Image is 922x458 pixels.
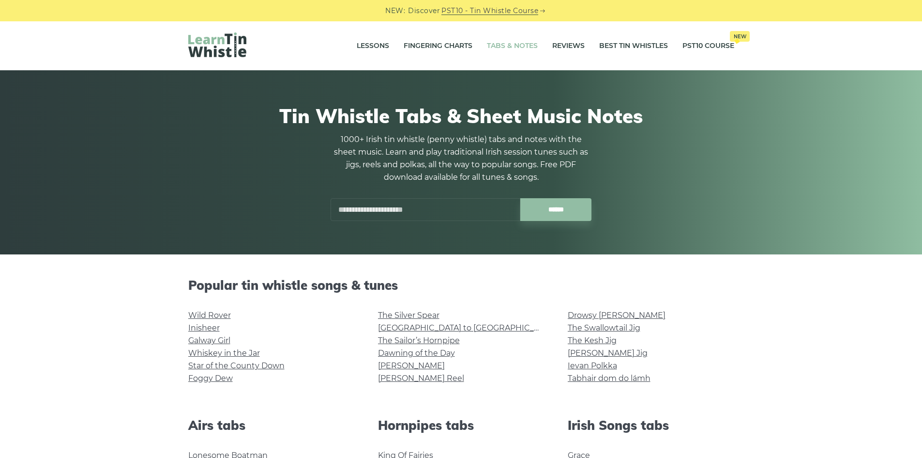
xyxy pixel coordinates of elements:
a: Inisheer [188,323,220,332]
a: Drowsy [PERSON_NAME] [568,311,665,320]
h2: Irish Songs tabs [568,418,734,433]
a: Lessons [357,34,389,58]
a: The Swallowtail Jig [568,323,640,332]
a: PST10 CourseNew [682,34,734,58]
a: [PERSON_NAME] Reel [378,374,464,383]
a: Foggy Dew [188,374,233,383]
a: Tabs & Notes [487,34,538,58]
a: [GEOGRAPHIC_DATA] to [GEOGRAPHIC_DATA] [378,323,557,332]
a: [PERSON_NAME] [378,361,445,370]
h2: Hornpipes tabs [378,418,544,433]
a: The Sailor’s Hornpipe [378,336,460,345]
a: Fingering Charts [404,34,472,58]
img: LearnTinWhistle.com [188,32,246,57]
a: Reviews [552,34,585,58]
a: Galway Girl [188,336,230,345]
h2: Popular tin whistle songs & tunes [188,278,734,293]
p: 1000+ Irish tin whistle (penny whistle) tabs and notes with the sheet music. Learn and play tradi... [331,133,592,184]
a: The Silver Spear [378,311,439,320]
h2: Airs tabs [188,418,355,433]
h1: Tin Whistle Tabs & Sheet Music Notes [188,104,734,127]
a: Ievan Polkka [568,361,617,370]
a: Star of the County Down [188,361,285,370]
a: Dawning of the Day [378,348,455,358]
a: Whiskey in the Jar [188,348,260,358]
a: Wild Rover [188,311,231,320]
a: The Kesh Jig [568,336,617,345]
a: [PERSON_NAME] Jig [568,348,648,358]
a: Best Tin Whistles [599,34,668,58]
span: New [730,31,750,42]
a: Tabhair dom do lámh [568,374,650,383]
